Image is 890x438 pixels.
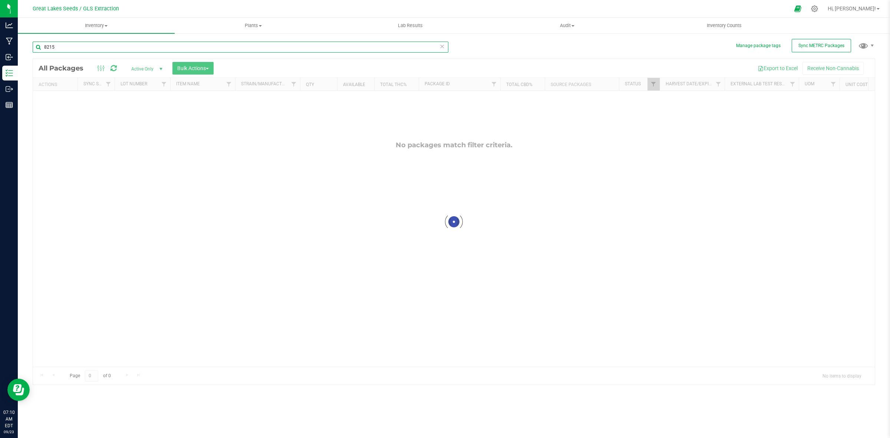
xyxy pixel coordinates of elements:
inline-svg: Outbound [6,85,13,93]
inline-svg: Inventory [6,69,13,77]
a: Plants [175,18,332,33]
a: Inventory [18,18,175,33]
button: Sync METRC Packages [792,39,851,52]
iframe: Resource center [7,379,30,401]
inline-svg: Reports [6,101,13,109]
inline-svg: Manufacturing [6,37,13,45]
input: Search Package ID, Item Name, SKU, Lot or Part Number... [33,42,448,53]
span: Hi, [PERSON_NAME]! [828,6,876,11]
span: Inventory Counts [697,22,752,29]
span: Inventory [18,22,175,29]
a: Inventory Counts [646,18,802,33]
p: 07:10 AM EDT [3,409,14,429]
div: Manage settings [810,5,819,12]
inline-svg: Analytics [6,22,13,29]
p: 09/23 [3,429,14,435]
span: Clear [439,42,445,51]
span: Great Lakes Seeds / GLS Extraction [33,6,119,12]
a: Audit [489,18,646,33]
span: Sync METRC Packages [798,43,844,48]
a: Lab Results [332,18,489,33]
span: Open Ecommerce Menu [790,1,806,16]
span: Plants [175,22,331,29]
span: Audit [489,22,645,29]
button: Manage package tags [736,43,781,49]
inline-svg: Inbound [6,53,13,61]
span: Lab Results [388,22,433,29]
